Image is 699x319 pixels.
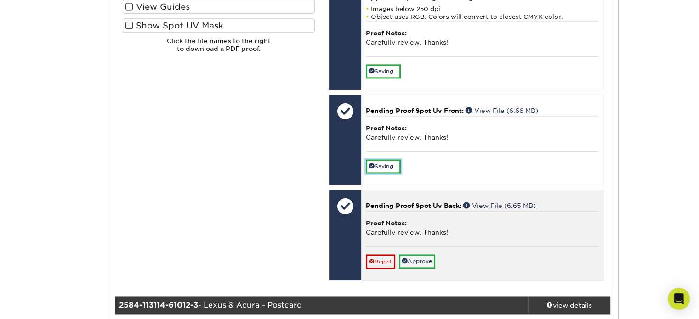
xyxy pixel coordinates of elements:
strong: Proof Notes: [366,124,407,132]
span: Pending Proof Spot Uv Back: [366,202,461,209]
div: Carefully review. Thanks! [366,21,598,56]
a: View File (6.66 MB) [466,107,538,114]
a: view details [528,296,611,314]
li: Object uses RGB. Colors will convert to closest CMYK color. [366,13,598,21]
label: Show Spot UV Mask [123,18,315,33]
div: view details [528,301,611,310]
div: Open Intercom Messenger [668,288,690,310]
li: Images below 250 dpi [366,5,598,13]
div: Carefully review. Thanks! [366,211,598,246]
a: Reject [366,254,395,269]
a: Saving... [366,64,401,78]
span: Pending Proof Spot Uv Front: [366,107,464,114]
div: - Lexus & Acura - Postcard [115,296,528,314]
a: View File (6.65 MB) [463,202,536,209]
strong: Proof Notes: [366,29,407,37]
iframe: Google Customer Reviews [2,291,78,316]
a: Saving... [366,159,401,173]
strong: 2584-113114-61012-3 [119,301,198,309]
div: Carefully review. Thanks! [366,116,598,151]
strong: Proof Notes: [366,219,407,227]
a: Approve [399,254,435,269]
h6: Click the file names to the right to download a PDF proof. [123,37,315,60]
